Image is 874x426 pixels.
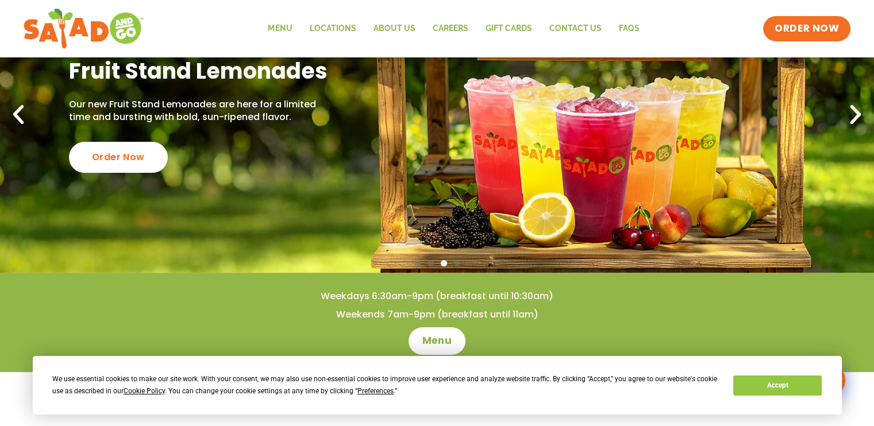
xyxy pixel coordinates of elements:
div: We use essential cookies to make our site work. With your consent, we may also use non-essential ... [52,373,719,397]
a: ORDER NOW [763,16,850,41]
span: Cookie Policy [124,387,165,395]
nav: Menu [259,16,648,42]
div: Previous slide [6,102,31,127]
span: ORDER NOW [775,22,839,36]
a: Menu [409,327,465,355]
a: Menu [259,16,301,42]
span: Go to slide 4 [454,260,460,266]
div: Next slide [843,102,868,127]
div: Cookie Consent Prompt [33,356,842,415]
a: Contact Us [540,16,610,42]
h2: Fruit Stand Lemonades [69,57,334,85]
h4: Weekends 7am-9pm (breakfast until 11am) [23,308,851,321]
a: FAQs [610,16,648,42]
p: Our new Fruit Stand Lemonades are here for a limited time and bursting with bold, sun-ripened fla... [69,98,334,124]
span: Menu [422,334,452,348]
span: Go to slide 3 [441,260,447,266]
div: Order Now [69,142,168,173]
a: GIFT CARDS [476,16,540,42]
a: Careers [423,16,476,42]
img: new-SAG-logo-768×292 [23,6,144,52]
a: Locations [301,16,364,42]
a: About Us [364,16,423,42]
span: Go to slide 2 [428,260,434,266]
span: Preferences [357,387,394,395]
span: Go to slide 1 [414,260,421,266]
h4: Weekdays 6:30am-9pm (breakfast until 10:30am) [23,290,851,303]
button: Accept [733,375,822,396]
